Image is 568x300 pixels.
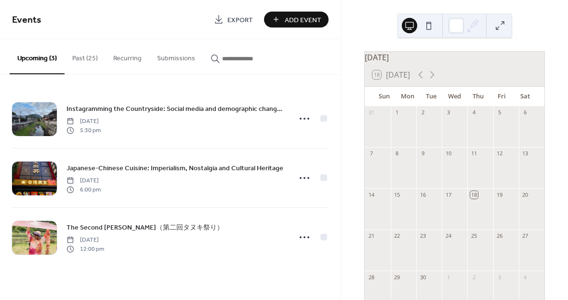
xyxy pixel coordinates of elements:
div: 31 [368,109,375,116]
button: Submissions [149,39,203,73]
span: 5:30 pm [66,126,101,135]
span: 6:00 pm [66,185,101,194]
div: 14 [368,191,375,198]
div: 1 [445,273,452,281]
div: 7 [368,150,375,157]
div: 1 [394,109,401,116]
div: 26 [496,232,503,240]
a: Export [207,12,260,27]
div: Thu [466,87,490,106]
div: 18 [470,191,477,198]
div: 22 [394,232,401,240]
span: [DATE] [66,117,101,126]
span: Add Event [285,15,321,25]
div: [DATE] [365,52,544,63]
span: The Second [PERSON_NAME]（第二回タヌキ祭り） [66,223,224,233]
div: 20 [522,191,529,198]
div: 2 [470,273,477,281]
div: 11 [470,150,477,157]
div: 24 [445,232,452,240]
div: Wed [443,87,466,106]
div: 30 [419,273,426,281]
div: 13 [522,150,529,157]
span: Events [12,11,41,29]
div: 4 [522,273,529,281]
span: Japanese-Chinese Cuisine: Imperialism, Nostalgia and Cultural Heritage [66,164,283,174]
span: [DATE] [66,177,101,185]
div: Fri [490,87,514,106]
div: 4 [470,109,477,116]
span: Export [227,15,253,25]
div: 5 [496,109,503,116]
div: 21 [368,232,375,240]
span: Instagramming the Countryside: Social media and demographic change in rural [GEOGRAPHIC_DATA] [66,104,285,114]
div: 3 [496,273,503,281]
span: [DATE] [66,236,104,245]
div: 16 [419,191,426,198]
button: Upcoming (3) [10,39,65,74]
div: 10 [445,150,452,157]
div: 12 [496,150,503,157]
div: Sat [513,87,537,106]
div: 28 [368,273,375,281]
button: Past (25) [65,39,106,73]
div: 6 [522,109,529,116]
div: 29 [394,273,401,281]
div: Tue [420,87,443,106]
button: Add Event [264,12,329,27]
div: 25 [470,232,477,240]
div: 27 [522,232,529,240]
a: Japanese-Chinese Cuisine: Imperialism, Nostalgia and Cultural Heritage [66,163,283,174]
div: 3 [445,109,452,116]
div: 23 [419,232,426,240]
a: The Second [PERSON_NAME]（第二回タヌキ祭り） [66,222,224,233]
div: 17 [445,191,452,198]
div: 2 [419,109,426,116]
button: Recurring [106,39,149,73]
div: Mon [396,87,420,106]
div: 8 [394,150,401,157]
div: 15 [394,191,401,198]
div: 9 [419,150,426,157]
span: 12:00 pm [66,245,104,253]
a: Instagramming the Countryside: Social media and demographic change in rural [GEOGRAPHIC_DATA] [66,103,285,114]
div: 19 [496,191,503,198]
div: Sun [372,87,396,106]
